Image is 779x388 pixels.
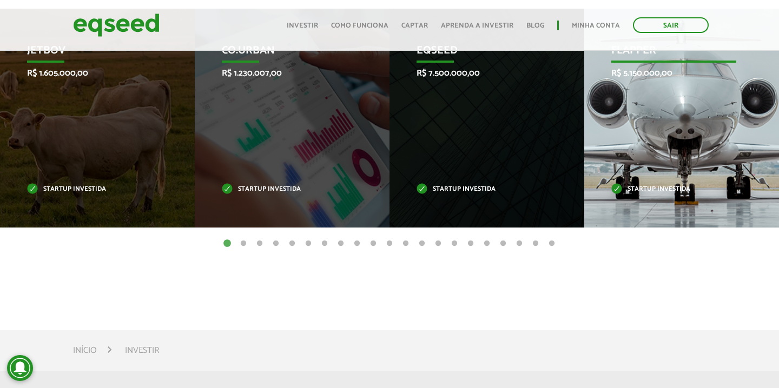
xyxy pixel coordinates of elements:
[384,238,395,249] button: 11 of 21
[270,238,281,249] button: 4 of 21
[465,238,476,249] button: 16 of 21
[400,238,411,249] button: 12 of 21
[611,186,736,192] p: Startup investida
[319,238,330,249] button: 7 of 21
[530,238,541,249] button: 20 of 21
[27,186,152,192] p: Startup investida
[73,346,97,355] a: Início
[417,186,542,192] p: Startup investida
[238,238,249,249] button: 2 of 21
[572,22,620,29] a: Minha conta
[417,44,542,63] p: EqSeed
[254,238,265,249] button: 3 of 21
[498,238,509,249] button: 18 of 21
[481,238,492,249] button: 17 of 21
[611,68,736,78] p: R$ 5.150.000,00
[287,22,318,29] a: Investir
[125,343,159,358] li: Investir
[441,22,513,29] a: Aprenda a investir
[27,44,152,63] p: JetBov
[368,238,379,249] button: 10 of 21
[611,44,736,63] p: Flapper
[514,238,525,249] button: 19 of 21
[546,238,557,249] button: 21 of 21
[222,186,347,192] p: Startup investida
[449,238,460,249] button: 15 of 21
[303,238,314,249] button: 6 of 21
[335,238,346,249] button: 8 of 21
[417,238,427,249] button: 13 of 21
[222,44,347,63] p: Co.Urban
[417,68,542,78] p: R$ 7.500.000,00
[433,238,444,249] button: 14 of 21
[73,11,160,39] img: EqSeed
[352,238,362,249] button: 9 of 21
[331,22,388,29] a: Como funciona
[287,238,298,249] button: 5 of 21
[222,238,233,249] button: 1 of 21
[401,22,428,29] a: Captar
[222,68,347,78] p: R$ 1.230.007,00
[27,68,152,78] p: R$ 1.605.000,00
[526,22,544,29] a: Blog
[633,17,709,33] a: Sair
